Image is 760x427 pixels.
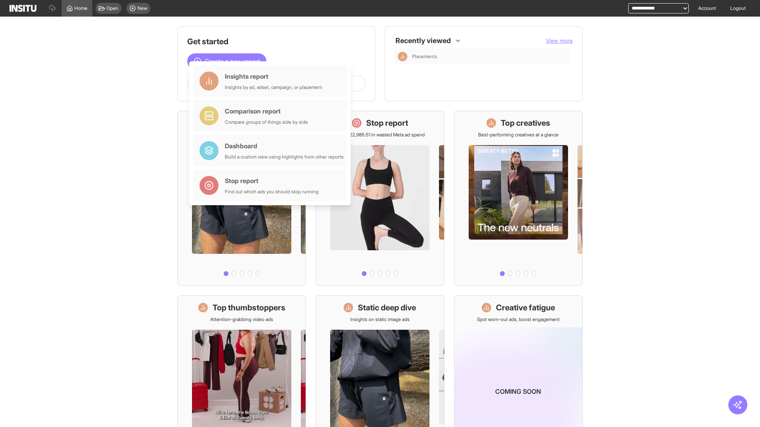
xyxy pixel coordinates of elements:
[398,52,407,61] div: Insights
[9,5,36,12] img: Logo
[225,141,344,151] div: Dashboard
[225,189,319,195] div: Find out which ads you should stop running
[412,53,566,60] span: Placements
[225,106,308,116] div: Comparison report
[366,117,408,128] h1: Stop report
[350,316,410,323] p: Insights on static image ads
[225,119,308,125] div: Compare groups of things side by side
[137,5,147,11] span: New
[478,132,559,138] p: Best-performing creatives at a glance
[315,111,444,286] a: Stop reportSave £22,985.51 in wasted Meta ad spend
[225,154,344,160] div: Build a custom view using highlights from other reports
[205,57,260,66] span: Create a new report
[74,5,87,11] span: Home
[546,37,573,44] span: View more
[225,72,322,81] div: Insights report
[225,84,322,91] div: Insights by ad, adset, campaign, or placement
[546,37,573,45] button: View more
[335,132,425,138] p: Save £22,985.51 in wasted Meta ad spend
[412,53,437,60] span: Placements
[358,302,416,313] h1: Static deep dive
[454,111,583,286] a: Top creativesBest-performing creatives at a glance
[501,117,550,128] h1: Top creatives
[187,53,266,69] button: Create a new report
[213,302,285,313] h1: Top thumbstoppers
[225,176,319,185] div: Stop report
[210,316,273,323] p: Attention-grabbing video ads
[187,36,365,47] h1: Get started
[177,111,306,286] a: What's live nowSee all active ads instantly
[106,5,118,11] span: Open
